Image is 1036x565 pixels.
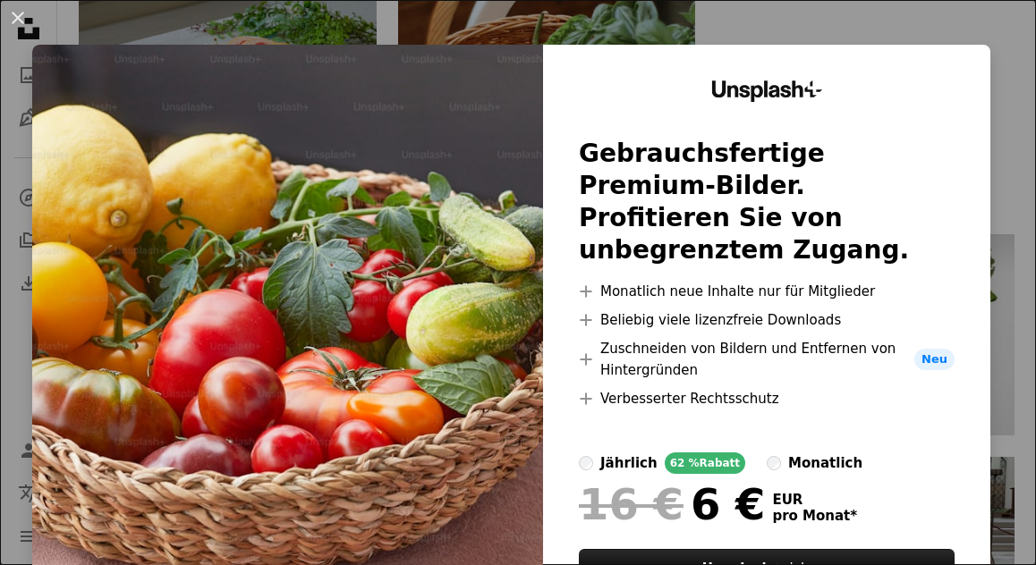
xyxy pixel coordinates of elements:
li: Beliebig viele lizenzfreie Downloads [579,309,955,331]
li: Verbesserter Rechtsschutz [579,388,955,409]
input: monatlich [767,456,781,470]
input: jährlich62 %Rabatt [579,456,593,470]
li: Zuschneiden von Bildern und Entfernen von Hintergründen [579,338,955,381]
li: Monatlich neue Inhalte nur für Mitglieder [579,281,955,302]
span: EUR [772,492,857,508]
div: 6 € [579,481,765,527]
div: 62 % Rabatt [665,452,745,474]
span: 16 € [579,481,684,527]
div: jährlich [600,452,658,474]
span: pro Monat * [772,508,857,524]
h2: Gebrauchsfertige Premium-Bilder. Profitieren Sie von unbegrenztem Zugang. [579,138,955,266]
div: monatlich [788,452,862,474]
span: Neu [914,349,955,370]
